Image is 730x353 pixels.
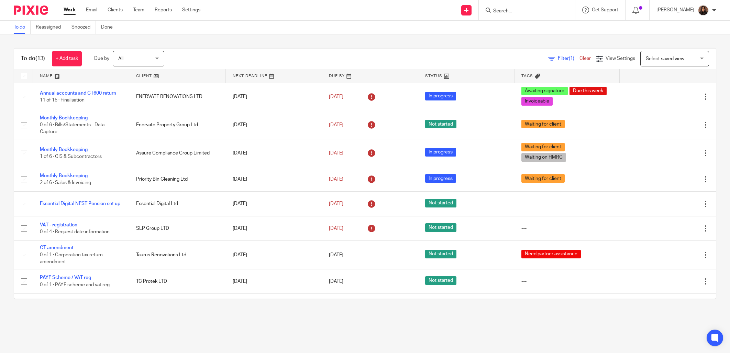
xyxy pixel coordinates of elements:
[521,143,565,151] span: Waiting for client
[129,216,225,240] td: SLP Group LTD
[329,201,343,206] span: [DATE]
[329,279,343,284] span: [DATE]
[493,8,554,14] input: Search
[40,253,103,265] span: 0 of 1 · Corporation tax return amendment
[40,180,91,185] span: 2 of 6 · Sales & Invoicing
[226,111,322,139] td: [DATE]
[226,83,322,111] td: [DATE]
[521,250,581,258] span: Need partner assistance
[40,154,102,159] span: 1 of 6 · CIS & Subcontractors
[592,8,618,12] span: Get Support
[521,174,565,183] span: Waiting for client
[129,167,225,191] td: Priority Bin Cleaning Ltd
[129,83,225,111] td: ENERVATE RENOVATIONS LTD
[329,226,343,231] span: [DATE]
[101,21,118,34] a: Done
[14,21,31,34] a: To do
[521,200,612,207] div: ---
[226,241,322,269] td: [DATE]
[155,7,172,13] a: Reports
[133,7,144,13] a: Team
[521,74,533,78] span: Tags
[226,139,322,167] td: [DATE]
[64,7,76,13] a: Work
[226,269,322,293] td: [DATE]
[425,223,456,232] span: Not started
[40,245,74,250] a: CT amendment
[569,56,574,61] span: (1)
[40,223,77,227] a: VAT - registration
[40,116,88,120] a: Monthly Bookkeeping
[329,177,343,182] span: [DATE]
[35,56,45,61] span: (13)
[129,192,225,216] td: Essential Digital Ltd
[118,56,123,61] span: All
[40,173,88,178] a: Monthly Bookkeeping
[94,55,109,62] p: Due by
[569,87,607,95] span: Due this week
[425,148,456,157] span: In progress
[521,87,568,95] span: Awaiting signature
[329,253,343,257] span: [DATE]
[40,147,88,152] a: Monthly Bookkeeping
[40,98,85,103] span: 11 of 15 · Finalisation
[40,122,104,135] span: 0 of 6 · Bills/Statements - Data Capture
[40,201,120,206] a: Essential Digital NEST Pension set up
[86,7,97,13] a: Email
[52,51,82,66] a: + Add task
[425,276,456,285] span: Not started
[521,278,612,285] div: ---
[646,56,684,61] span: Select saved view
[14,6,48,15] img: Pixie
[108,7,123,13] a: Clients
[182,7,200,13] a: Settings
[226,294,322,318] td: [DATE]
[579,56,591,61] a: Clear
[521,120,565,128] span: Waiting for client
[129,269,225,293] td: TC Protek LTD
[698,5,709,16] img: Headshot.jpg
[425,250,456,258] span: Not started
[329,151,343,156] span: [DATE]
[606,56,635,61] span: View Settings
[21,55,45,62] h1: To do
[129,139,225,167] td: Assure Compliance Group Limited
[656,7,694,13] p: [PERSON_NAME]
[129,241,225,269] td: Taurus Renovations Ltd
[40,275,91,280] a: PAYE Scheme / VAT reg
[425,92,456,100] span: In progress
[425,120,456,128] span: Not started
[521,225,612,232] div: ---
[558,56,579,61] span: Filter
[129,111,225,139] td: Enervate Property Group Ltd
[329,122,343,127] span: [DATE]
[40,91,116,96] a: Annual accounts and CT600 return
[521,97,553,106] span: Invoiceable
[129,294,225,318] td: Venture Finance Management Ltd
[36,21,66,34] a: Reassigned
[226,167,322,191] td: [DATE]
[329,94,343,99] span: [DATE]
[425,199,456,207] span: Not started
[71,21,96,34] a: Snoozed
[40,229,110,234] span: 0 of 4 · Request date information
[40,282,110,287] span: 0 of 1 · PAYE scheme and vat reg
[226,192,322,216] td: [DATE]
[425,174,456,183] span: In progress
[521,153,566,162] span: Waiting on HMRC
[226,216,322,240] td: [DATE]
